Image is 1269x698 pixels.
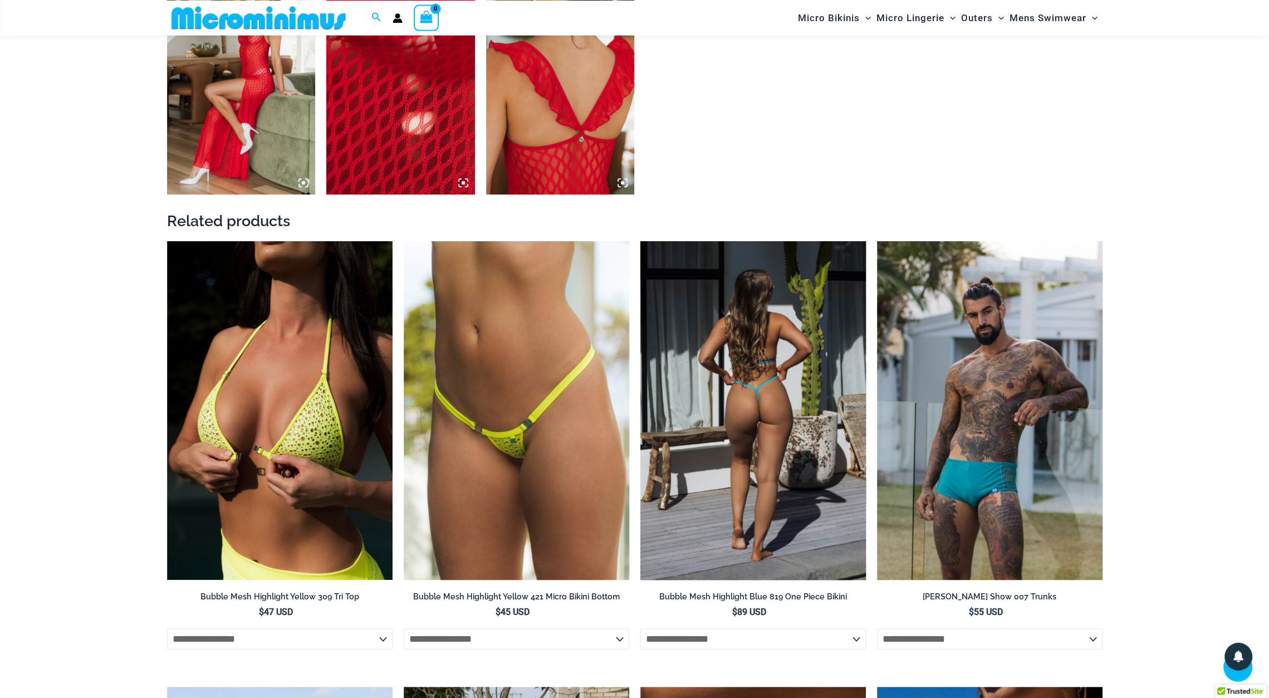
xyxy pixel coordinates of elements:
[167,211,1103,231] h2: Related products
[404,241,629,580] img: Bubble Mesh Highlight Yellow 421 Micro 01
[874,3,958,32] a: Micro LingerieMenu ToggleMenu Toggle
[404,592,629,602] h2: Bubble Mesh Highlight Yellow 421 Micro Bikini Bottom
[640,241,866,580] a: Bubble Mesh Highlight Blue 819 One Piece 01Bubble Mesh Highlight Blue 819 One Piece 03Bubble Mesh...
[167,241,393,580] img: Bubble Mesh Highlight Yellow 309 Tri Top 5404 Skirt 02
[167,5,350,30] img: MM SHOP LOGO FLAT
[496,607,530,617] bdi: 45 USD
[860,3,871,32] span: Menu Toggle
[496,607,501,617] span: $
[640,592,866,602] h2: Bubble Mesh Highlight Blue 819 One Piece Bikini
[969,607,974,617] span: $
[877,592,1103,602] h2: [PERSON_NAME] Show 007 Trunks
[877,241,1103,580] a: Byron Jade Show 007 Trunks 08Byron Jade Show 007 Trunks 09Byron Jade Show 007 Trunks 09
[876,3,944,32] span: Micro Lingerie
[944,3,956,32] span: Menu Toggle
[732,607,737,617] span: $
[414,4,439,30] a: View Shopping Cart, empty
[793,2,1103,33] nav: Site Navigation
[167,592,393,602] h2: Bubble Mesh Highlight Yellow 309 Tri Top
[877,592,1103,606] a: [PERSON_NAME] Show 007 Trunks
[993,3,1004,32] span: Menu Toggle
[798,3,860,32] span: Micro Bikinis
[640,241,866,580] img: Bubble Mesh Highlight Blue 819 One Piece 03
[393,13,403,23] a: Account icon link
[167,592,393,606] a: Bubble Mesh Highlight Yellow 309 Tri Top
[1010,3,1086,32] span: Mens Swimwear
[1086,3,1097,32] span: Menu Toggle
[969,607,1003,617] bdi: 55 USD
[640,592,866,606] a: Bubble Mesh Highlight Blue 819 One Piece Bikini
[167,241,393,580] a: Bubble Mesh Highlight Yellow 309 Tri Top 5404 Skirt 02Bubble Mesh Highlight Yellow 309 Tri Top 46...
[795,3,874,32] a: Micro BikinisMenu ToggleMenu Toggle
[404,241,629,580] a: Bubble Mesh Highlight Yellow 421 Micro 01Bubble Mesh Highlight Yellow 421 Micro 02Bubble Mesh Hig...
[259,607,293,617] bdi: 47 USD
[1007,3,1100,32] a: Mens SwimwearMenu ToggleMenu Toggle
[259,607,264,617] span: $
[732,607,766,617] bdi: 89 USD
[371,11,381,25] a: Search icon link
[404,592,629,606] a: Bubble Mesh Highlight Yellow 421 Micro Bikini Bottom
[958,3,1007,32] a: OutersMenu ToggleMenu Toggle
[877,241,1103,580] img: Byron Jade Show 007 Trunks 08
[961,3,993,32] span: Outers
